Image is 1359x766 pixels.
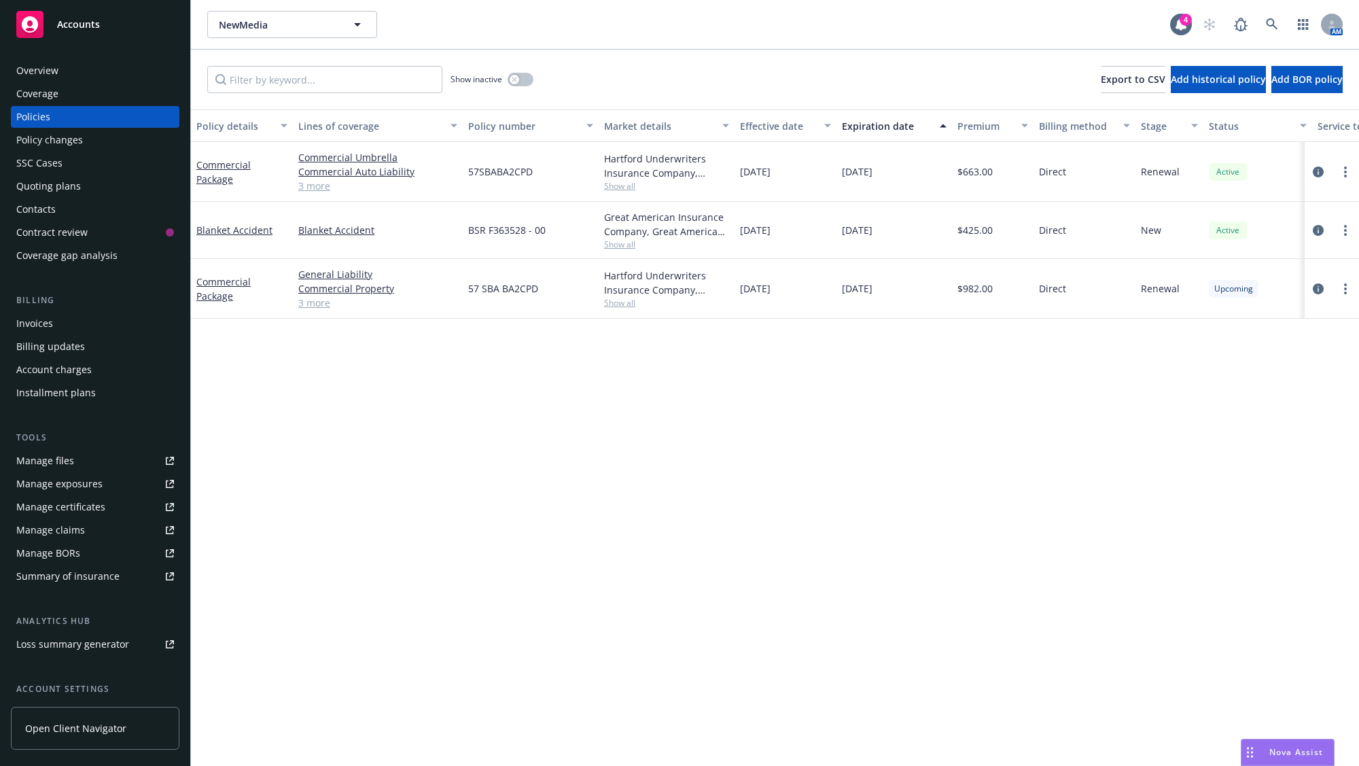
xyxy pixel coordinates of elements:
[196,275,251,302] a: Commercial Package
[11,496,179,518] a: Manage certificates
[16,359,92,381] div: Account charges
[1337,164,1354,180] a: more
[957,164,993,179] span: $663.00
[16,519,85,541] div: Manage claims
[11,519,179,541] a: Manage claims
[298,164,457,179] a: Commercial Auto Liability
[16,175,81,197] div: Quoting plans
[1290,11,1317,38] a: Switch app
[16,198,56,220] div: Contacts
[468,119,578,133] div: Policy number
[1241,739,1335,766] button: Nova Assist
[1196,11,1223,38] a: Start snowing
[16,106,50,128] div: Policies
[1135,109,1203,142] button: Stage
[1034,109,1135,142] button: Billing method
[16,382,96,404] div: Installment plans
[11,313,179,334] a: Invoices
[740,119,816,133] div: Effective date
[957,281,993,296] span: $982.00
[11,542,179,564] a: Manage BORs
[207,66,442,93] input: Filter by keyword...
[1039,119,1115,133] div: Billing method
[16,222,88,243] div: Contract review
[463,109,599,142] button: Policy number
[1214,224,1241,237] span: Active
[11,382,179,404] a: Installment plans
[16,450,74,472] div: Manage files
[16,60,58,82] div: Overview
[1039,281,1066,296] span: Direct
[1171,73,1266,86] span: Add historical policy
[1141,119,1183,133] div: Stage
[1101,66,1165,93] button: Export to CSV
[604,268,729,297] div: Hartford Underwriters Insurance Company, Hartford Insurance Group
[1241,739,1258,765] div: Drag to move
[604,239,729,250] span: Show all
[16,633,129,655] div: Loss summary generator
[1209,119,1292,133] div: Status
[1141,281,1180,296] span: Renewal
[842,223,872,237] span: [DATE]
[1141,164,1180,179] span: Renewal
[298,119,442,133] div: Lines of coverage
[11,60,179,82] a: Overview
[298,150,457,164] a: Commercial Umbrella
[604,119,714,133] div: Market details
[604,180,729,192] span: Show all
[16,336,85,358] div: Billing updates
[957,223,993,237] span: $425.00
[740,164,771,179] span: [DATE]
[740,223,771,237] span: [DATE]
[16,83,58,105] div: Coverage
[1271,73,1343,86] span: Add BOR policy
[11,431,179,445] div: Tools
[1101,73,1165,86] span: Export to CSV
[11,5,179,43] a: Accounts
[11,83,179,105] a: Coverage
[298,296,457,310] a: 3 more
[11,129,179,151] a: Policy changes
[298,179,457,193] a: 3 more
[1258,11,1286,38] a: Search
[11,336,179,358] a: Billing updates
[11,222,179,243] a: Contract review
[196,158,251,186] a: Commercial Package
[1310,164,1326,180] a: circleInformation
[196,119,272,133] div: Policy details
[11,473,179,495] a: Manage exposures
[604,152,729,180] div: Hartford Underwriters Insurance Company, Hartford Insurance Group
[298,281,457,296] a: Commercial Property
[1180,14,1192,26] div: 4
[11,245,179,266] a: Coverage gap analysis
[842,164,872,179] span: [DATE]
[1039,223,1066,237] span: Direct
[16,496,105,518] div: Manage certificates
[1214,283,1253,295] span: Upcoming
[468,223,546,237] span: BSR F363528 - 00
[11,614,179,628] div: Analytics hub
[11,450,179,472] a: Manage files
[25,721,126,735] span: Open Client Navigator
[1227,11,1254,38] a: Report a Bug
[219,18,336,32] span: NewMedia
[293,109,463,142] button: Lines of coverage
[16,245,118,266] div: Coverage gap analysis
[191,109,293,142] button: Policy details
[740,281,771,296] span: [DATE]
[11,682,179,696] div: Account settings
[735,109,836,142] button: Effective date
[836,109,952,142] button: Expiration date
[1271,66,1343,93] button: Add BOR policy
[207,11,377,38] button: NewMedia
[11,152,179,174] a: SSC Cases
[1337,222,1354,239] a: more
[599,109,735,142] button: Market details
[451,73,502,85] span: Show inactive
[1214,166,1241,178] span: Active
[11,175,179,197] a: Quoting plans
[468,281,538,296] span: 57 SBA BA2CPD
[1337,281,1354,297] a: more
[16,152,63,174] div: SSC Cases
[1171,66,1266,93] button: Add historical policy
